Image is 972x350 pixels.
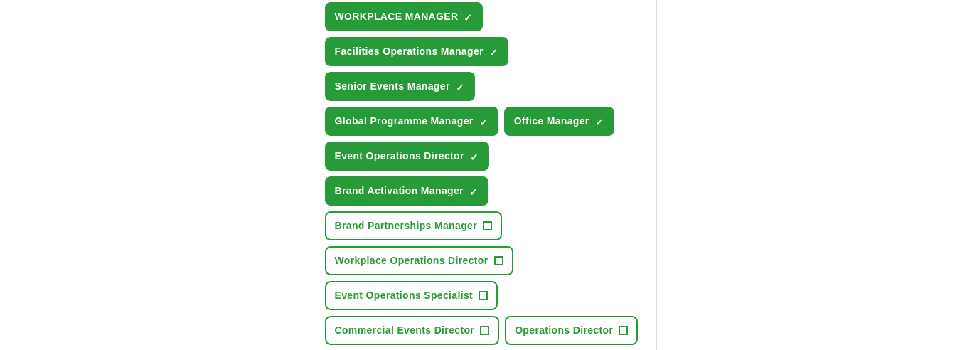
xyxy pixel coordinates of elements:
span: Event Operations Director [335,149,464,164]
span: ✓ [456,82,464,93]
span: ✓ [470,152,479,163]
button: Global Programme Manager✓ [325,107,498,136]
span: ✓ [464,12,472,23]
button: Commercial Events Director [325,316,500,345]
span: Brand Activation Manager [335,184,464,198]
span: Office Manager [514,114,589,129]
button: Office Manager✓ [504,107,614,136]
button: Event Operations Director✓ [325,142,489,171]
span: ✓ [479,117,488,128]
span: Global Programme Manager [335,114,474,129]
span: ✓ [469,186,478,198]
button: Operations Director [505,316,638,345]
span: WORKPLACE MANAGER [335,9,459,24]
span: Senior Events Manager [335,79,450,94]
span: ✓ [595,117,604,128]
span: Commercial Events Director [335,323,475,338]
button: Event Operations Specialist [325,281,498,310]
span: ✓ [489,47,498,58]
span: Brand Partnerships Manager [335,218,478,233]
button: Senior Events Manager✓ [325,72,475,101]
span: Workplace Operations Director [335,253,488,268]
span: Event Operations Specialist [335,288,474,303]
button: WORKPLACE MANAGER✓ [325,2,484,31]
button: Brand Partnerships Manager [325,211,503,240]
button: Workplace Operations Director [325,246,513,275]
button: Brand Activation Manager✓ [325,176,488,206]
span: Operations Director [515,323,613,338]
span: Facilities Operations Manager [335,44,484,59]
button: Facilities Operations Manager✓ [325,37,508,66]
